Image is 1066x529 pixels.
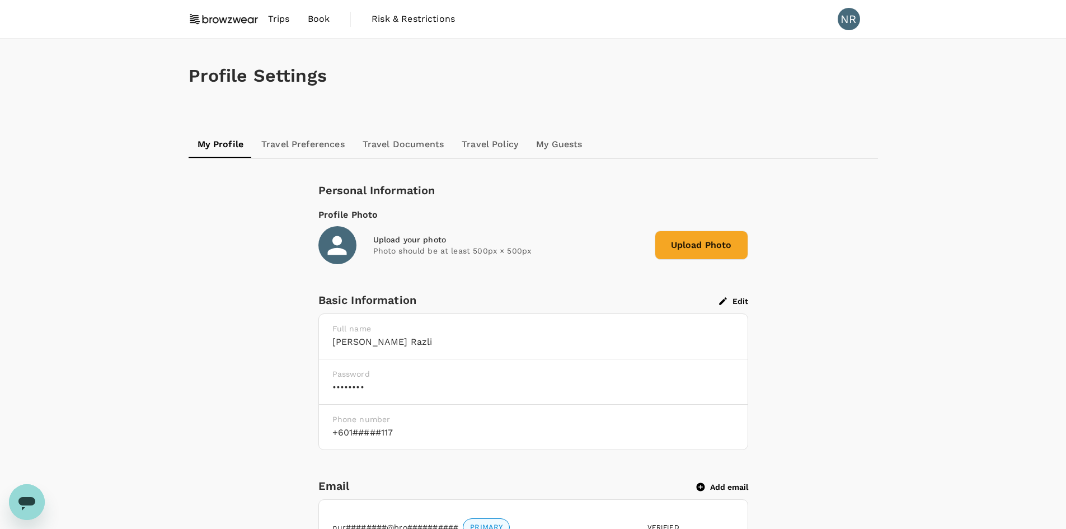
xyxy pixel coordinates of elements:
div: Profile Photo [318,208,748,222]
a: My Guests [527,131,591,158]
a: Travel Policy [453,131,527,158]
h6: •••••••• [332,380,734,395]
div: NR [838,8,860,30]
div: Basic Information [318,291,719,309]
button: Add email [697,482,748,492]
h1: Profile Settings [189,65,878,86]
span: Book [308,12,330,26]
p: Full name [332,323,734,334]
p: Photo should be at least 500px × 500px [373,245,646,256]
h6: [PERSON_NAME] Razli [332,334,734,350]
img: Browzwear Solutions Pte Ltd [189,7,259,31]
span: Upload Photo [655,231,748,260]
p: Password [332,368,734,380]
span: Risk & Restrictions [372,12,455,26]
div: Personal Information [318,181,748,199]
iframe: Button to launch messaging window [9,484,45,520]
a: My Profile [189,131,253,158]
h6: Email [318,477,697,495]
h6: +601#####117 [332,425,734,441]
a: Travel Preferences [252,131,354,158]
span: Trips [268,12,290,26]
a: Travel Documents [354,131,453,158]
p: Phone number [332,414,734,425]
button: Edit [719,296,748,306]
div: Upload your photo [373,234,646,245]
